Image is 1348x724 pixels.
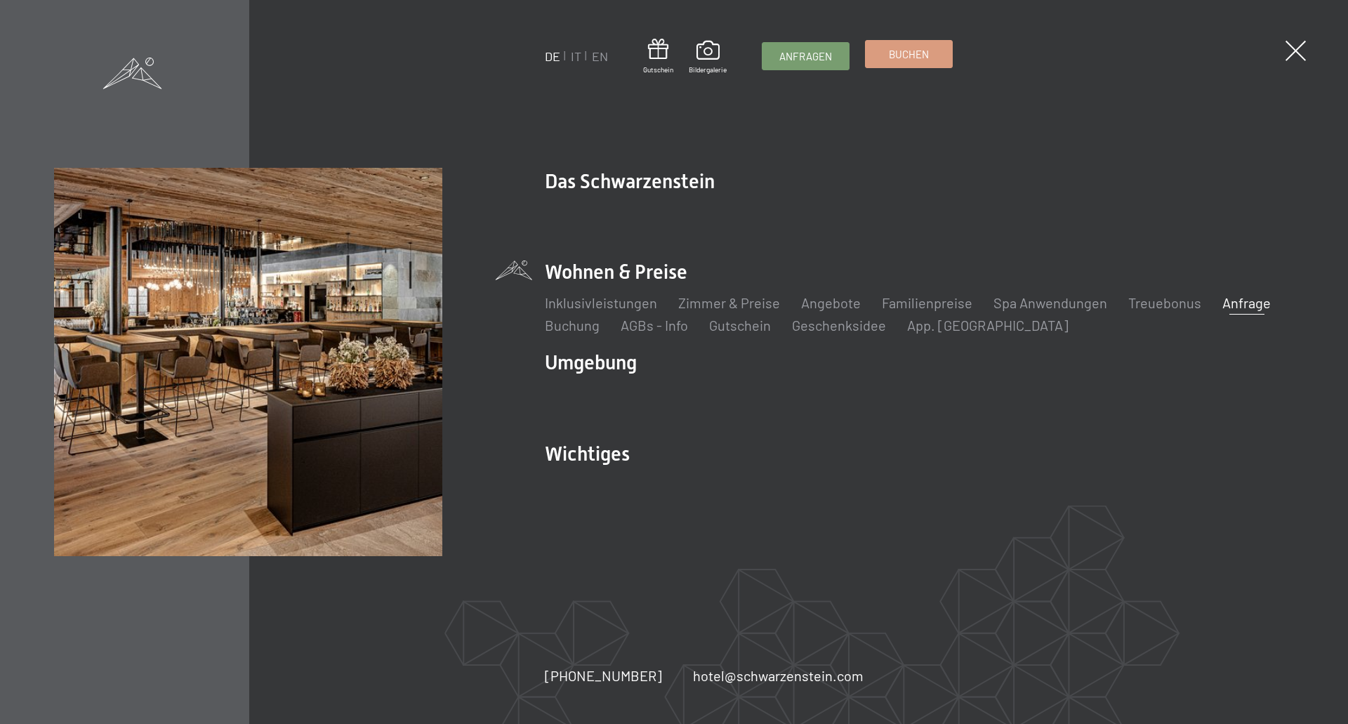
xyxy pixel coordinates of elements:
a: Bildergalerie [689,41,727,74]
a: Treuebonus [1128,294,1201,311]
a: Inklusivleistungen [545,294,657,311]
a: IT [571,48,581,64]
a: Buchen [866,41,952,67]
a: Gutschein [709,317,771,334]
span: Buchen [889,47,929,62]
a: [PHONE_NUMBER] [545,666,662,685]
a: Spa Anwendungen [993,294,1107,311]
a: App. [GEOGRAPHIC_DATA] [907,317,1069,334]
a: EN [592,48,608,64]
a: Anfragen [762,43,849,70]
a: Anfrage [1222,294,1271,311]
a: Gutschein [643,39,673,74]
a: Buchung [545,317,600,334]
a: Zimmer & Preise [678,294,780,311]
img: Urlaub in Südtirol im Hotel Schwarzenstein – Anfrage [54,168,442,556]
a: DE [545,48,560,64]
a: hotel@schwarzenstein.com [693,666,864,685]
span: Bildergalerie [689,65,727,74]
a: Angebote [801,294,861,311]
a: Geschenksidee [792,317,886,334]
span: [PHONE_NUMBER] [545,667,662,684]
a: Familienpreise [882,294,972,311]
span: Anfragen [779,49,832,64]
span: Gutschein [643,65,673,74]
a: AGBs - Info [621,317,688,334]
